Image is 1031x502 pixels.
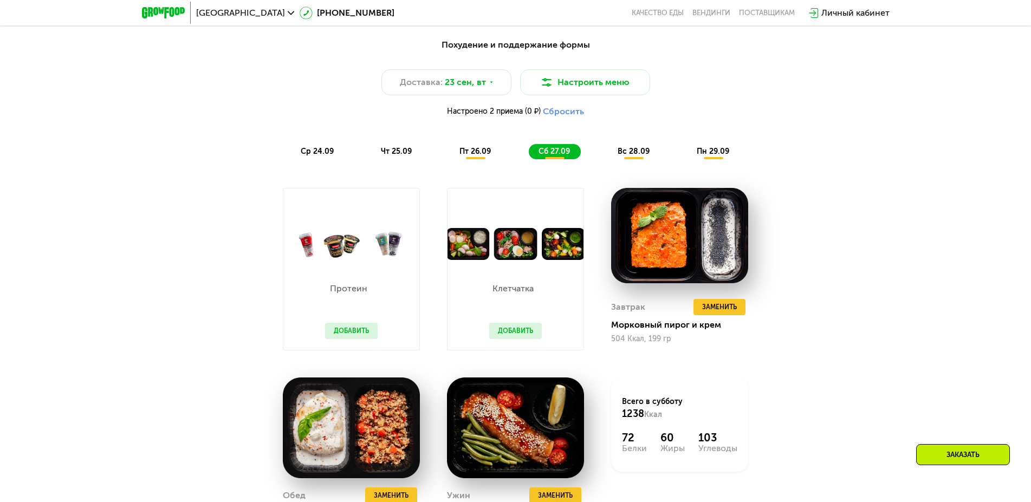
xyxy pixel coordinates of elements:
div: Жиры [660,444,685,453]
div: Всего в субботу [622,396,737,420]
div: 103 [698,431,737,444]
p: Протеин [325,284,372,293]
div: Похудение и поддержание формы [195,38,837,52]
button: Заменить [693,299,745,315]
button: Сбросить [543,106,584,117]
button: Добавить [325,323,378,339]
span: Заменить [538,490,573,501]
span: 23 сен, вт [445,76,486,89]
div: 60 [660,431,685,444]
span: пт 26.09 [459,147,491,156]
span: чт 25.09 [381,147,412,156]
span: пн 29.09 [697,147,729,156]
span: [GEOGRAPHIC_DATA] [196,9,285,17]
div: 72 [622,431,647,444]
button: Настроить меню [520,69,650,95]
span: сб 27.09 [539,147,570,156]
button: Добавить [489,323,542,339]
div: Углеводы [698,444,737,453]
div: Морковный пирог и крем [611,320,757,330]
p: Клетчатка [489,284,536,293]
a: Качество еды [632,9,684,17]
div: Заказать [916,444,1010,465]
div: поставщикам [739,9,795,17]
span: Заменить [702,302,737,312]
span: Доставка: [400,76,443,89]
span: 1238 [622,408,644,420]
span: вс 28.09 [618,147,650,156]
div: Завтрак [611,299,645,315]
div: Личный кабинет [821,6,890,19]
a: Вендинги [692,9,730,17]
div: 504 Ккал, 199 гр [611,335,748,343]
div: Белки [622,444,647,453]
a: [PHONE_NUMBER] [300,6,394,19]
span: Заменить [374,490,408,501]
span: Ккал [644,410,662,419]
span: Настроено 2 приема (0 ₽) [447,108,541,115]
span: ср 24.09 [301,147,334,156]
